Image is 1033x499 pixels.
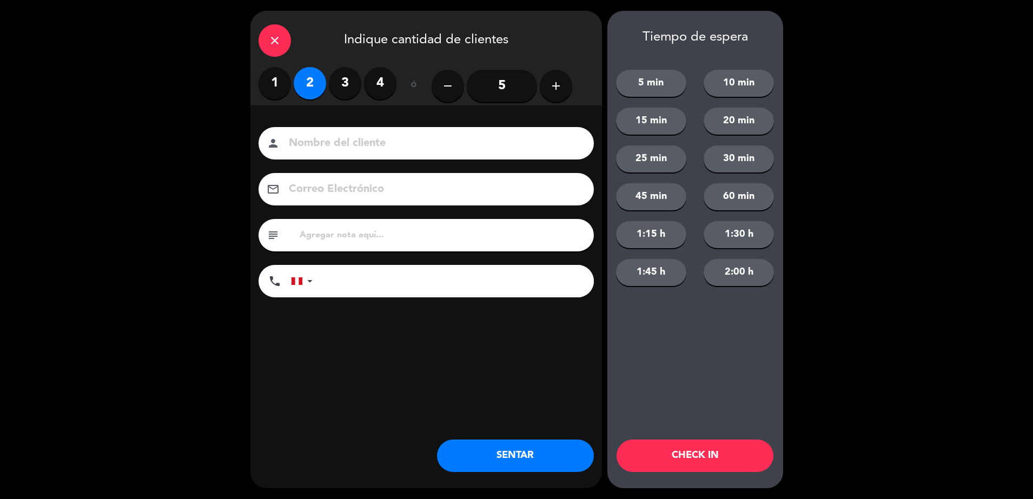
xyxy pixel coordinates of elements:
[329,67,361,99] label: 3
[549,79,562,92] i: add
[616,108,686,135] button: 15 min
[607,30,783,45] div: Tiempo de espera
[267,183,280,196] i: email
[616,145,686,172] button: 25 min
[704,145,774,172] button: 30 min
[437,440,594,472] button: SENTAR
[704,183,774,210] button: 60 min
[704,108,774,135] button: 20 min
[616,259,686,286] button: 1:45 h
[617,440,773,472] button: CHECK IN
[299,228,586,243] input: Agregar nota aquí...
[616,70,686,97] button: 5 min
[267,137,280,150] i: person
[432,70,464,102] button: remove
[268,34,281,47] i: close
[704,70,774,97] button: 10 min
[616,183,686,210] button: 45 min
[288,180,580,199] input: Correo Electrónico
[292,265,316,297] div: Peru (Perú): +51
[364,67,396,99] label: 4
[250,11,602,67] div: Indique cantidad de clientes
[259,67,291,99] label: 1
[441,79,454,92] i: remove
[288,134,580,153] input: Nombre del cliente
[704,221,774,248] button: 1:30 h
[267,229,280,242] i: subject
[540,70,572,102] button: add
[294,67,326,99] label: 2
[616,221,686,248] button: 1:15 h
[396,67,432,105] div: ó
[268,275,281,288] i: phone
[704,259,774,286] button: 2:00 h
